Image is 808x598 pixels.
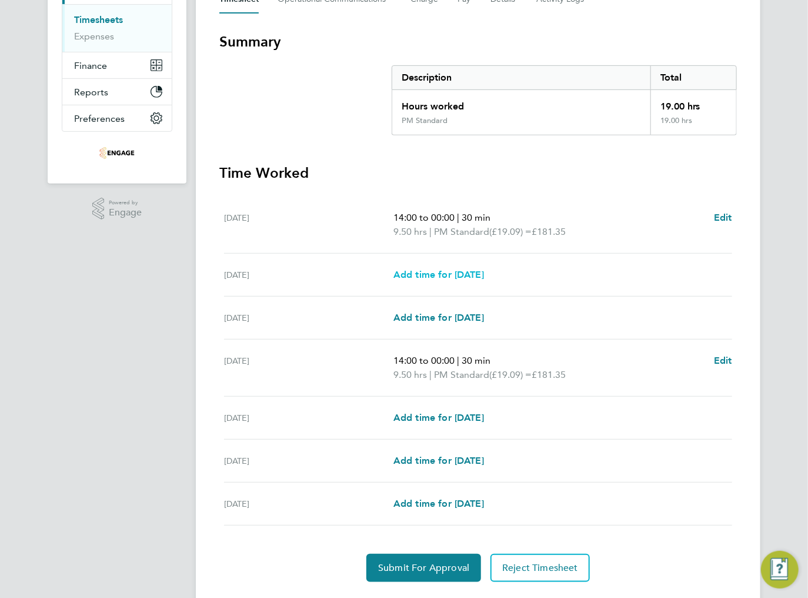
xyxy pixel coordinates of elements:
[219,32,737,51] h3: Summary
[224,497,393,511] div: [DATE]
[714,212,732,223] span: Edit
[429,226,432,237] span: |
[393,355,455,366] span: 14:00 to 00:00
[393,411,484,425] a: Add time for [DATE]
[392,66,650,89] div: Description
[224,268,393,282] div: [DATE]
[74,14,123,25] a: Timesheets
[393,498,484,509] span: Add time for [DATE]
[402,116,448,125] div: PM Standard
[366,554,481,582] button: Submit For Approval
[393,455,484,466] span: Add time for [DATE]
[224,454,393,468] div: [DATE]
[714,211,732,225] a: Edit
[74,87,108,98] span: Reports
[224,311,393,325] div: [DATE]
[62,4,172,52] div: Timesheets
[392,90,650,116] div: Hours worked
[378,562,469,574] span: Submit For Approval
[650,116,736,135] div: 19.00 hrs
[714,354,732,368] a: Edit
[109,198,142,208] span: Powered by
[393,312,484,323] span: Add time for [DATE]
[224,211,393,239] div: [DATE]
[74,31,114,42] a: Expenses
[457,355,459,366] span: |
[714,355,732,366] span: Edit
[393,369,427,380] span: 9.50 hrs
[434,368,489,382] span: PM Standard
[490,554,590,582] button: Reject Timesheet
[393,311,484,325] a: Add time for [DATE]
[224,411,393,425] div: [DATE]
[224,354,393,382] div: [DATE]
[62,144,172,162] a: Go to home page
[393,497,484,511] a: Add time for [DATE]
[393,412,484,423] span: Add time for [DATE]
[392,65,737,135] div: Summary
[74,113,125,124] span: Preferences
[462,355,490,366] span: 30 min
[74,60,107,71] span: Finance
[502,562,578,574] span: Reject Timesheet
[761,551,799,589] button: Engage Resource Center
[462,212,490,223] span: 30 min
[219,32,737,582] section: Timesheet
[92,198,142,220] a: Powered byEngage
[393,212,455,223] span: 14:00 to 00:00
[650,90,736,116] div: 19.00 hrs
[393,269,484,280] span: Add time for [DATE]
[532,226,566,237] span: £181.35
[532,369,566,380] span: £181.35
[429,369,432,380] span: |
[62,79,172,105] button: Reports
[393,268,484,282] a: Add time for [DATE]
[393,454,484,468] a: Add time for [DATE]
[62,52,172,78] button: Finance
[434,225,489,239] span: PM Standard
[489,226,532,237] span: (£19.09) =
[457,212,459,223] span: |
[393,226,427,237] span: 9.50 hrs
[62,105,172,131] button: Preferences
[219,164,737,182] h3: Time Worked
[99,144,135,162] img: thebestconnection-logo-retina.png
[489,369,532,380] span: (£19.09) =
[109,208,142,218] span: Engage
[650,66,736,89] div: Total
